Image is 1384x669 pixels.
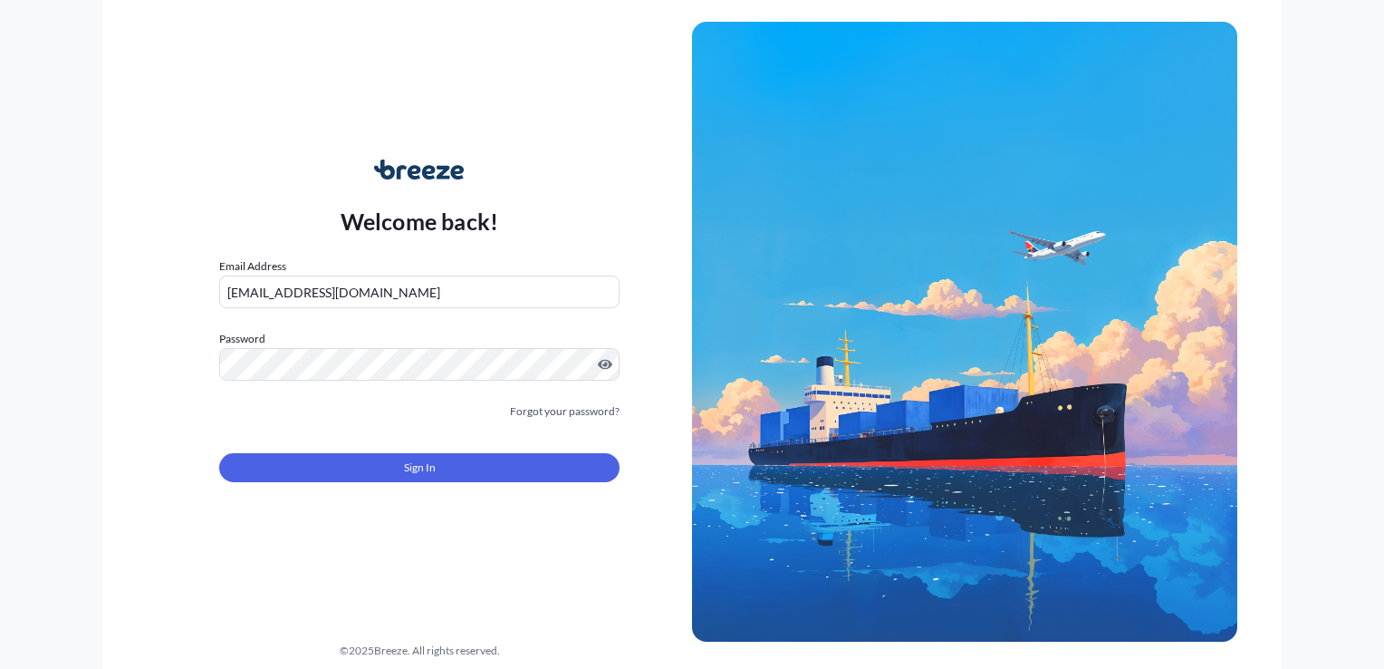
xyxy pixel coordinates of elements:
[219,257,286,276] label: Email Address
[598,357,612,372] button: Show password
[219,276,620,308] input: example@gmail.com
[147,642,692,660] div: © 2025 Breeze. All rights reserved.
[510,402,620,421] a: Forgot your password?
[404,459,436,477] span: Sign In
[219,330,620,348] label: Password
[692,22,1237,642] img: Ship illustration
[219,453,620,482] button: Sign In
[341,207,499,236] p: Welcome back!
